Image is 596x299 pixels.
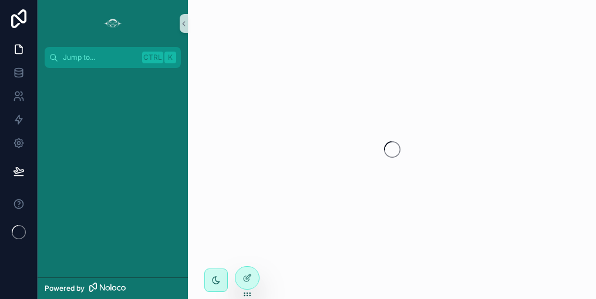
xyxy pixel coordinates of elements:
[142,52,163,63] span: Ctrl
[63,53,137,62] span: Jump to...
[38,68,188,89] div: scrollable content
[166,53,175,62] span: K
[45,47,181,68] button: Jump to...CtrlK
[45,284,85,293] span: Powered by
[103,14,122,33] img: App logo
[38,277,188,299] a: Powered by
